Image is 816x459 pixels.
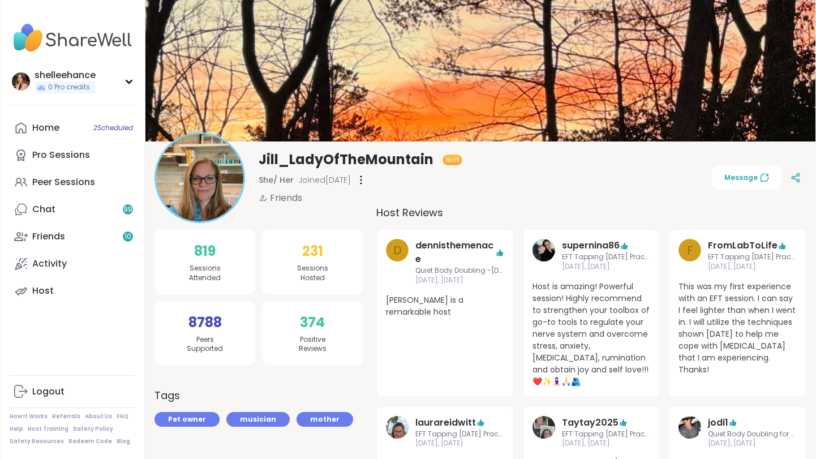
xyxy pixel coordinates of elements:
[73,425,113,433] a: Safety Policy
[240,414,276,424] span: musician
[32,149,90,161] div: Pro Sessions
[259,151,433,169] span: Jill_LadyOfTheMountain
[678,239,701,272] a: F
[415,430,504,439] span: EFT Tapping [DATE] Practice
[12,72,30,91] img: shelleehance
[302,241,323,261] span: 231
[562,430,651,439] span: EFT Tapping [DATE] Practice
[532,239,555,272] a: supernina86
[10,250,136,277] a: Activity
[708,262,797,272] span: [DATE], [DATE]
[10,413,48,421] a: How It Works
[10,114,136,141] a: Home2Scheduled
[310,414,340,424] span: mother
[187,335,223,354] span: Peers Supported
[10,141,136,169] a: Pro Sessions
[724,173,769,183] span: Message
[299,335,327,354] span: Positive Reviews
[300,312,325,333] span: 374
[562,416,619,430] a: Taytay2025
[10,169,136,196] a: Peer Sessions
[712,166,781,190] button: Message
[708,439,797,448] span: [DATE], [DATE]
[32,203,55,216] div: Chat
[117,437,130,445] a: Blog
[386,294,504,318] span: [PERSON_NAME] is a remarkable host
[562,262,651,272] span: [DATE], [DATE]
[10,378,136,405] a: Logout
[85,413,112,421] a: About Us
[154,388,180,403] h3: Tags
[386,416,409,449] a: laurareidwitt
[386,416,409,439] img: laurareidwitt
[32,230,65,243] div: Friends
[156,134,243,221] img: Jill_LadyOfTheMountain
[532,239,555,261] img: supernina86
[415,276,504,285] span: [DATE], [DATE]
[10,437,64,445] a: Safety Resources
[124,232,131,242] span: 10
[708,239,778,252] a: FromLabToLife
[35,69,96,81] div: shelleehance
[32,258,67,270] div: Activity
[10,425,23,433] a: Help
[10,223,136,250] a: Friends10
[532,281,651,388] span: Host is amazing! Powerful session! Highly recommend to strengthen your toolbox of go-to tools to ...
[298,174,351,186] span: Joined [DATE]
[168,414,206,424] span: Pet owner
[10,18,136,58] img: ShareWell Nav Logo
[393,242,402,259] span: d
[32,122,59,134] div: Home
[678,281,797,376] span: This was my first experience with an EFT session. I can say I feel lighter than when I went in. I...
[259,174,294,186] span: She/ Her
[32,385,65,398] div: Logout
[562,252,651,262] span: EFT Tapping [DATE] Practice
[10,277,136,304] a: Host
[562,439,651,448] span: [DATE], [DATE]
[52,413,80,421] a: Referrals
[10,196,136,223] a: Chat99
[117,413,128,421] a: FAQ
[415,239,495,266] a: dennisthemenace
[123,205,132,215] span: 99
[189,264,221,283] span: Sessions Attended
[32,176,95,188] div: Peer Sessions
[93,123,133,132] span: 2 Scheduled
[415,416,476,430] a: laurareidwitt
[194,241,216,261] span: 819
[708,416,728,430] a: jodi1
[415,439,504,448] span: [DATE], [DATE]
[708,430,797,439] span: Quiet Body Doubling for Creativity or Productivity
[532,416,555,439] img: Taytay2025
[687,242,693,259] span: F
[270,191,302,205] span: Friends
[48,83,90,92] span: 0 Pro credits
[297,264,328,283] span: Sessions Hosted
[678,416,701,439] img: jodi1
[562,239,620,252] a: supernina86
[68,437,112,445] a: Redeem Code
[386,239,409,285] a: d
[415,266,504,276] span: Quiet Body Doubling -[DATE]
[708,252,797,262] span: EFT Tapping [DATE] Practice
[188,312,222,333] span: 8788
[28,425,68,433] a: Host Training
[446,156,459,164] span: Host
[532,416,555,449] a: Taytay2025
[32,285,54,297] div: Host
[678,416,701,449] a: jodi1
